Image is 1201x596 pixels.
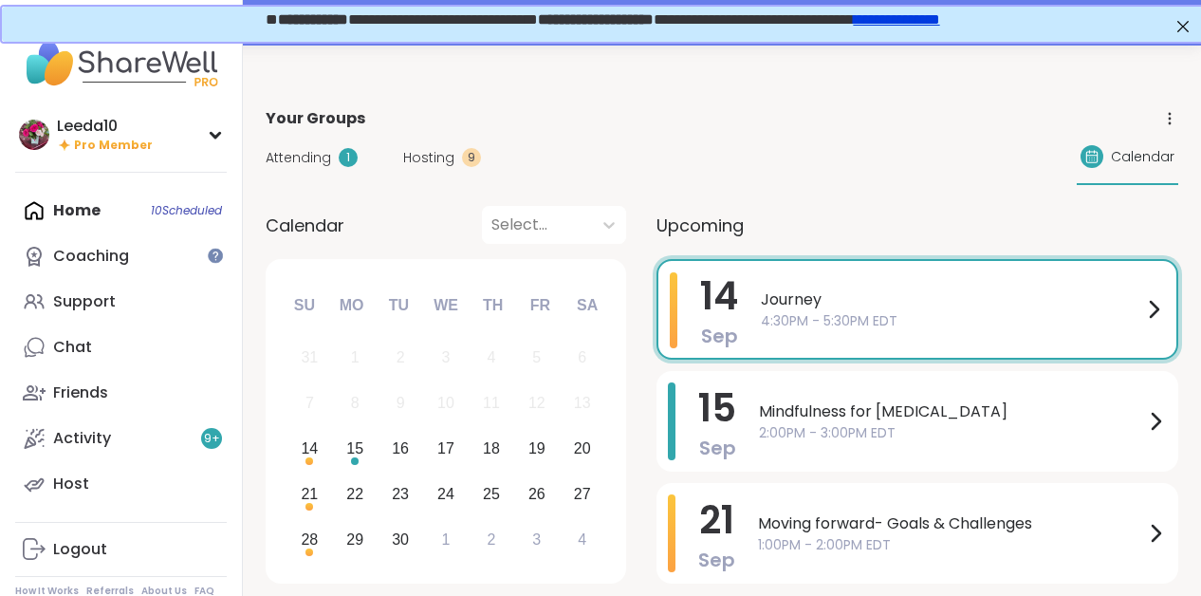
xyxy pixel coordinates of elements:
div: Not available Wednesday, September 3rd, 2025 [426,338,467,379]
div: Choose Wednesday, October 1st, 2025 [426,519,467,560]
a: Logout [15,527,227,572]
div: Not available Saturday, September 13th, 2025 [562,383,602,424]
div: 2 [397,345,405,370]
a: Support [15,279,227,325]
div: 1 [351,345,360,370]
div: We [425,285,467,326]
div: Su [284,285,325,326]
span: Calendar [266,213,344,238]
div: 15 [346,436,363,461]
div: 2 [487,527,495,552]
div: Choose Saturday, October 4th, 2025 [562,519,602,560]
div: 25 [483,481,500,507]
div: 17 [437,436,454,461]
span: 2:00PM - 3:00PM EDT [759,423,1144,443]
div: 3 [532,527,541,552]
div: Choose Thursday, September 25th, 2025 [471,474,512,514]
div: Not available Monday, September 8th, 2025 [335,383,376,424]
div: Choose Monday, September 22nd, 2025 [335,474,376,514]
span: Moving forward- Goals & Challenges [758,512,1144,535]
a: Chat [15,325,227,370]
a: Coaching [15,233,227,279]
div: Leeda10 [57,116,153,137]
div: 3 [442,345,451,370]
div: Choose Monday, September 29th, 2025 [335,519,376,560]
div: Choose Sunday, September 28th, 2025 [289,519,330,560]
div: Host [53,474,89,494]
div: Choose Sunday, September 14th, 2025 [289,429,330,470]
div: 14 [301,436,318,461]
div: Choose Thursday, October 2nd, 2025 [471,519,512,560]
span: Calendar [1111,147,1174,167]
span: Hosting [403,148,454,168]
div: Choose Friday, September 26th, 2025 [516,474,557,514]
div: 9 [462,148,481,167]
div: Choose Saturday, September 20th, 2025 [562,429,602,470]
div: Activity [53,428,111,449]
div: Not available Thursday, September 11th, 2025 [471,383,512,424]
span: Sep [701,323,738,349]
span: Upcoming [656,213,744,238]
div: Fr [519,285,561,326]
img: Leeda10 [19,120,49,150]
div: Choose Tuesday, September 16th, 2025 [380,429,421,470]
div: 16 [392,436,409,461]
span: Sep [698,547,735,573]
div: 6 [578,345,586,370]
div: Choose Tuesday, September 23rd, 2025 [380,474,421,514]
div: Support [53,291,116,312]
div: month 2025-09 [286,335,604,562]
div: 29 [346,527,363,552]
div: 21 [301,481,318,507]
iframe: Spotlight [208,248,223,263]
span: 14 [700,270,738,323]
div: Choose Monday, September 15th, 2025 [335,429,376,470]
a: Friends [15,370,227,416]
div: 27 [574,481,591,507]
img: ShareWell Nav Logo [15,30,227,97]
span: Your Groups [266,107,365,130]
a: Host [15,461,227,507]
div: Not available Tuesday, September 2nd, 2025 [380,338,421,379]
div: 23 [392,481,409,507]
div: Not available Wednesday, September 10th, 2025 [426,383,467,424]
div: 10 [437,390,454,416]
div: Not available Friday, September 5th, 2025 [516,338,557,379]
div: 30 [392,527,409,552]
div: Not available Tuesday, September 9th, 2025 [380,383,421,424]
div: Not available Friday, September 12th, 2025 [516,383,557,424]
div: Choose Saturday, September 27th, 2025 [562,474,602,514]
div: 22 [346,481,363,507]
a: Activity9+ [15,416,227,461]
div: Not available Monday, September 1st, 2025 [335,338,376,379]
div: Logout [53,539,107,560]
div: Th [472,285,514,326]
span: Attending [266,148,331,168]
div: Chat [53,337,92,358]
span: Sep [699,435,736,461]
div: Not available Saturday, September 6th, 2025 [562,338,602,379]
div: 12 [528,390,545,416]
div: 4 [487,345,495,370]
div: 24 [437,481,454,507]
div: 18 [483,436,500,461]
span: 21 [699,494,734,547]
div: 9 [397,390,405,416]
span: 1:00PM - 2:00PM EDT [758,535,1144,555]
span: 4:30PM - 5:30PM EDT [761,311,1142,331]
div: Choose Wednesday, September 24th, 2025 [426,474,467,514]
div: Choose Sunday, September 21st, 2025 [289,474,330,514]
div: Tu [378,285,419,326]
div: Friends [53,382,108,403]
div: 1 [339,148,358,167]
div: Choose Wednesday, September 17th, 2025 [426,429,467,470]
div: 28 [301,527,318,552]
span: Journey [761,289,1142,311]
div: 11 [483,390,500,416]
div: 20 [574,436,591,461]
div: Choose Tuesday, September 30th, 2025 [380,519,421,560]
div: Choose Thursday, September 18th, 2025 [471,429,512,470]
div: 31 [301,345,318,370]
div: 1 [442,527,451,552]
div: 7 [305,390,314,416]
